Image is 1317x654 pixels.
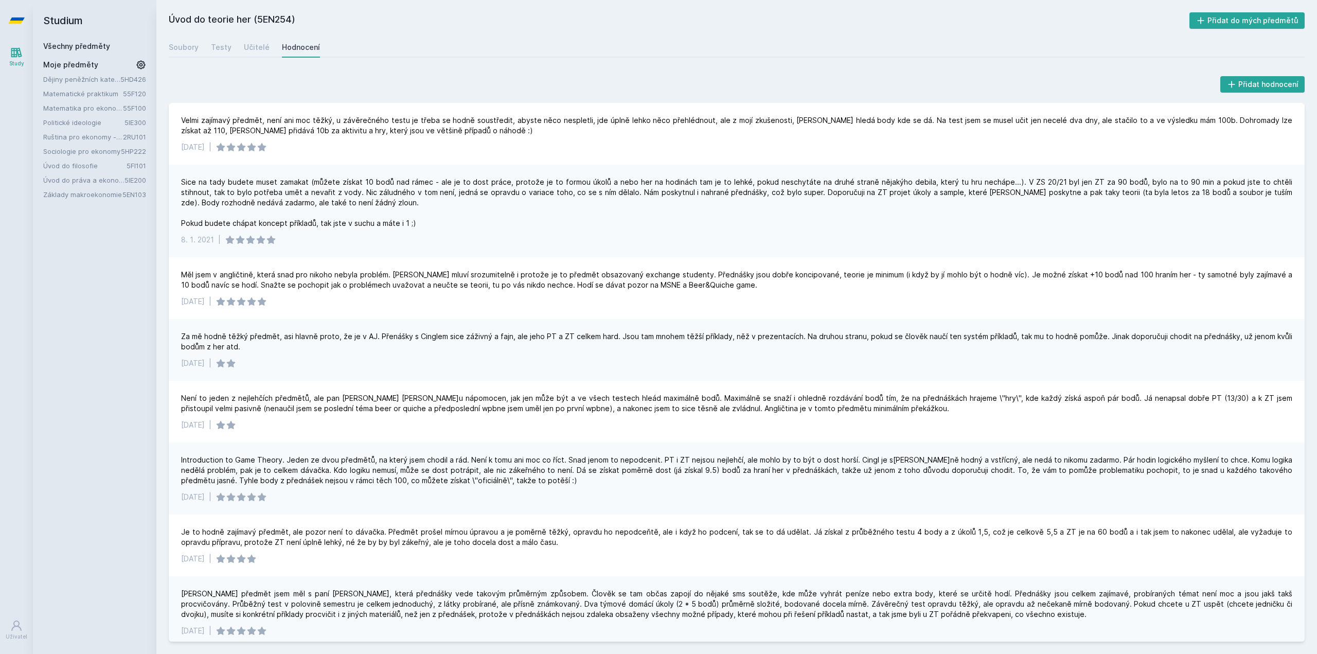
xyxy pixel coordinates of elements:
div: Za mě hodně těžký předmět, asi hlavně proto, že je v AJ. Přenášky s Cinglem sice záživný a fajn, ... [181,331,1292,352]
a: Uživatel [2,614,31,646]
div: Není to jeden z nejlehčích předmětů, ale pan [PERSON_NAME] [PERSON_NAME]u nápomocen, jak jen může... [181,393,1292,414]
div: Velmi zajímavý předmět, není ani moc těžký, u závěrečného testu je třeba se hodně soustředit, aby... [181,115,1292,136]
a: 5IE200 [124,176,146,184]
div: Hodnocení [282,42,320,52]
a: Dějiny peněžních kategorií a institucí [43,74,120,84]
div: Uživatel [6,633,27,641]
div: Sice na tady budete muset zamakat (můžete získat 10 bodů nad rámec - ale je to dost práce, protož... [181,177,1292,228]
div: Study [9,60,24,67]
a: Učitelé [244,37,270,58]
div: | [209,296,211,307]
div: | [209,554,211,564]
button: Přidat hodnocení [1220,76,1305,93]
div: [DATE] [181,554,205,564]
div: [DATE] [181,420,205,430]
a: Všechny předměty [43,42,110,50]
a: 55F120 [123,90,146,98]
a: 55F100 [123,104,146,112]
div: [DATE] [181,142,205,152]
a: 5HD426 [120,75,146,83]
a: Soubory [169,37,199,58]
div: [PERSON_NAME] předmět jsem měl s paní [PERSON_NAME], která přednášky vede takovým průměrným způso... [181,589,1292,620]
div: | [218,235,221,245]
div: | [209,492,211,502]
h2: Úvod do teorie her (5EN254) [169,12,1189,29]
span: Moje předměty [43,60,98,70]
a: Study [2,41,31,73]
div: | [209,420,211,430]
a: 5EN103 [122,190,146,199]
a: 5IE300 [124,118,146,127]
div: Měl jsem v angličtině, která snad pro nikoho nebyla problém. [PERSON_NAME] mluví srozumitelně i p... [181,270,1292,290]
div: | [209,142,211,152]
a: 5HP222 [121,147,146,155]
div: Učitelé [244,42,270,52]
div: | [209,626,211,636]
a: 5FI101 [127,162,146,170]
a: Hodnocení [282,37,320,58]
a: Matematika pro ekonomy (Matematika A) [43,103,123,113]
div: [DATE] [181,296,205,307]
div: | [209,358,211,368]
button: Přidat do mých předmětů [1189,12,1305,29]
div: [DATE] [181,492,205,502]
a: 2RU101 [123,133,146,141]
a: Politické ideologie [43,117,124,128]
div: [DATE] [181,626,205,636]
div: Je to hodně zajímavý předmět, ale pozor není to dávačka. Předmět prošel mírnou úpravou a je poměr... [181,527,1292,547]
a: Základy makroekonomie [43,189,122,200]
a: Úvod do filosofie [43,161,127,171]
a: Úvod do práva a ekonomie [43,175,124,185]
div: Introduction to Game Theory. Jeden ze dvou předmětů, na který jsem chodil a rád. Není k tomu ani ... [181,455,1292,486]
div: Soubory [169,42,199,52]
div: Testy [211,42,232,52]
a: Sociologie pro ekonomy [43,146,121,156]
a: Testy [211,37,232,58]
a: Matematické praktikum [43,89,123,99]
a: Ruština pro ekonomy - základní úroveň 1 (A1) [43,132,123,142]
div: 8. 1. 2021 [181,235,214,245]
div: [DATE] [181,358,205,368]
